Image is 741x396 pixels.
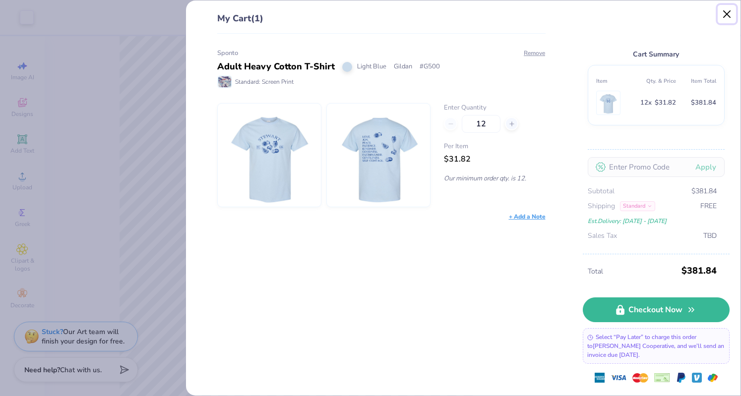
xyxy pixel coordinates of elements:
[523,49,546,57] button: Remove
[583,297,730,322] a: Checkout Now
[611,370,626,386] img: visa
[588,230,617,241] span: Sales Tax
[218,76,231,87] img: Standard: Screen Print
[640,97,652,109] span: 12 x
[588,201,615,212] span: Shipping
[588,266,679,277] span: Total
[595,373,605,383] img: express
[444,154,471,165] span: $31.82
[692,373,702,383] img: Venmo
[718,5,737,24] button: Close
[336,104,421,207] img: Gildan G500
[394,62,412,72] span: Gildan
[596,73,636,89] th: Item
[444,142,545,152] span: Per Item
[703,230,717,241] span: TBD
[632,370,648,386] img: master-card
[599,91,618,114] img: Gildan G500
[654,373,670,383] img: cheque
[217,49,546,58] div: Sponto
[636,73,676,89] th: Qty. & Price
[235,77,294,86] span: Standard: Screen Print
[676,73,716,89] th: Item Total
[588,186,615,197] span: Subtotal
[444,103,545,113] label: Enter Quantity
[691,186,717,197] span: $381.84
[444,174,545,183] p: Our minimum order qty. is 12.
[217,60,335,73] div: Adult Heavy Cotton T-Shirt
[227,104,312,207] img: Gildan G500
[708,373,718,383] img: GPay
[620,201,655,211] div: Standard
[700,201,717,212] span: FREE
[357,62,386,72] span: Light Blue
[588,216,717,226] div: Est. Delivery: [DATE] - [DATE]
[676,373,686,383] img: Paypal
[509,212,546,221] div: + Add a Note
[583,328,730,364] div: Select “Pay Later” to charge this order to [PERSON_NAME] Cooperative , and we’ll send an invoice ...
[655,97,676,109] span: $31.82
[217,12,546,34] div: My Cart (1)
[462,115,500,133] input: – –
[588,49,725,60] div: Cart Summary
[588,157,725,177] input: Enter Promo Code
[420,62,440,72] span: # G500
[691,97,716,109] span: $381.84
[681,262,717,280] span: $381.84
